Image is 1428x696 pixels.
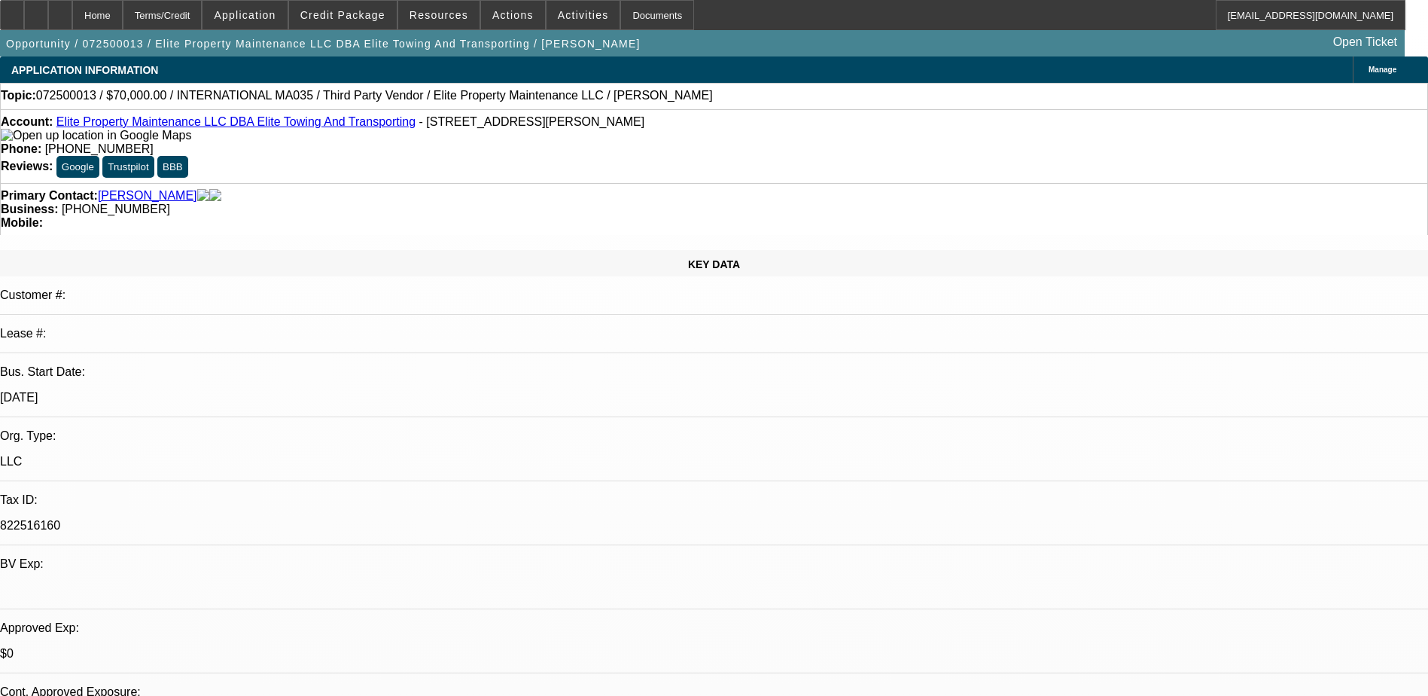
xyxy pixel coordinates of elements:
button: Application [202,1,287,29]
span: Manage [1369,66,1396,74]
button: Google [56,156,99,178]
button: BBB [157,156,188,178]
span: Application [214,9,276,21]
img: Open up location in Google Maps [1,129,191,142]
strong: Business: [1,203,58,215]
span: Actions [492,9,534,21]
button: Credit Package [289,1,397,29]
span: - [STREET_ADDRESS][PERSON_NAME] [419,115,645,128]
a: View Google Maps [1,129,191,142]
button: Activities [547,1,620,29]
button: Actions [481,1,545,29]
strong: Account: [1,115,53,128]
strong: Phone: [1,142,41,155]
strong: Reviews: [1,160,53,172]
a: Elite Property Maintenance LLC DBA Elite Towing And Transporting [56,115,416,128]
span: [PHONE_NUMBER] [45,142,154,155]
button: Trustpilot [102,156,154,178]
strong: Topic: [1,89,36,102]
span: [PHONE_NUMBER] [62,203,170,215]
img: facebook-icon.png [197,189,209,203]
button: Resources [398,1,480,29]
strong: Mobile: [1,216,43,229]
a: [PERSON_NAME] [98,189,197,203]
span: Activities [558,9,609,21]
span: Credit Package [300,9,385,21]
span: Resources [410,9,468,21]
img: linkedin-icon.png [209,189,221,203]
span: 072500013 / $70,000.00 / INTERNATIONAL MA035 / Third Party Vendor / Elite Property Maintenance LL... [36,89,713,102]
span: Opportunity / 072500013 / Elite Property Maintenance LLC DBA Elite Towing And Transporting / [PER... [6,38,641,50]
strong: Primary Contact: [1,189,98,203]
span: APPLICATION INFORMATION [11,64,158,76]
a: Open Ticket [1327,29,1403,55]
span: KEY DATA [688,258,740,270]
